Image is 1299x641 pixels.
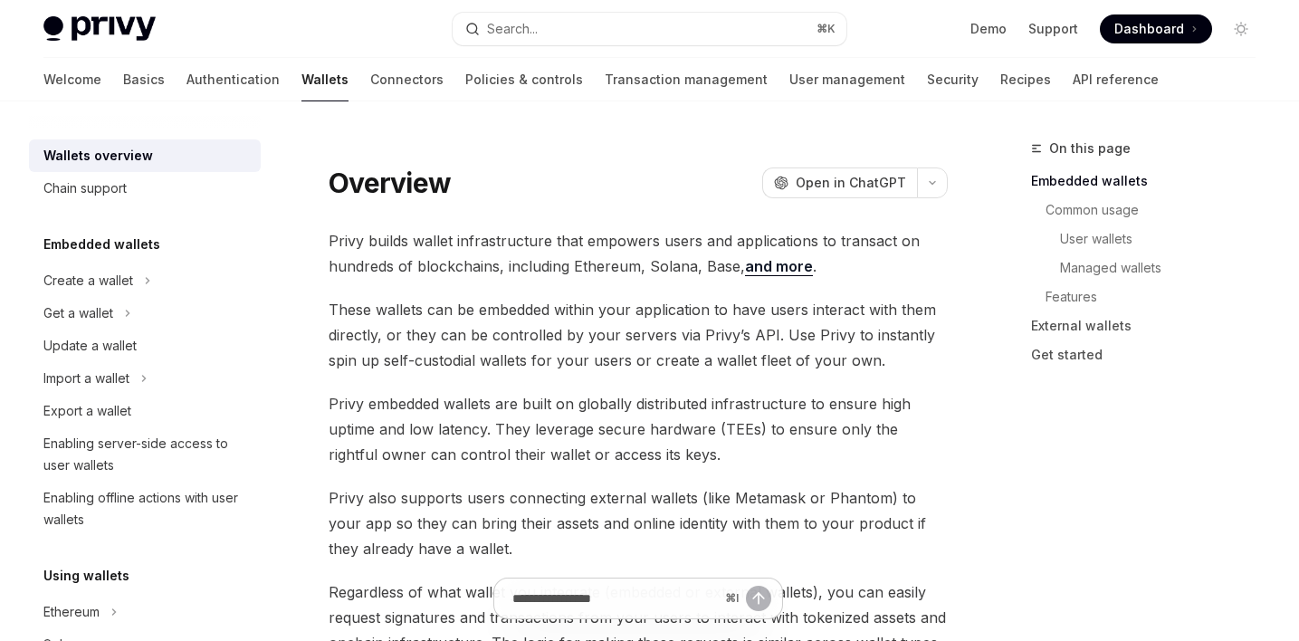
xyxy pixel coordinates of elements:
div: Wallets overview [43,145,153,167]
a: Transaction management [605,58,768,101]
div: Import a wallet [43,368,129,389]
span: Privy also supports users connecting external wallets (like Metamask or Phantom) to your app so t... [329,485,948,561]
a: Embedded wallets [1031,167,1270,196]
a: Authentication [186,58,280,101]
div: Export a wallet [43,400,131,422]
div: Create a wallet [43,270,133,292]
span: Privy builds wallet infrastructure that empowers users and applications to transact on hundreds o... [329,228,948,279]
a: Get started [1031,340,1270,369]
a: Export a wallet [29,395,261,427]
a: Managed wallets [1031,254,1270,282]
a: Update a wallet [29,330,261,362]
a: and more [745,257,813,276]
button: Send message [746,586,771,611]
button: Toggle Ethereum section [29,596,261,628]
a: Recipes [1000,58,1051,101]
span: Dashboard [1114,20,1184,38]
h5: Embedded wallets [43,234,160,255]
button: Open search [453,13,847,45]
a: API reference [1073,58,1159,101]
a: Features [1031,282,1270,311]
a: User management [789,58,905,101]
a: Basics [123,58,165,101]
h1: Overview [329,167,451,199]
span: Open in ChatGPT [796,174,906,192]
a: Policies & controls [465,58,583,101]
span: ⌘ K [817,22,836,36]
a: Wallets [301,58,349,101]
input: Ask a question... [512,579,718,618]
img: light logo [43,16,156,42]
div: Enabling offline actions with user wallets [43,487,250,531]
a: User wallets [1031,225,1270,254]
h5: Using wallets [43,565,129,587]
a: Connectors [370,58,444,101]
a: Enabling offline actions with user wallets [29,482,261,536]
a: Chain support [29,172,261,205]
button: Toggle dark mode [1227,14,1256,43]
button: Toggle Create a wallet section [29,264,261,297]
span: Privy embedded wallets are built on globally distributed infrastructure to ensure high uptime and... [329,391,948,467]
div: Chain support [43,177,127,199]
a: Enabling server-side access to user wallets [29,427,261,482]
button: Open in ChatGPT [762,167,917,198]
div: Get a wallet [43,302,113,324]
a: Welcome [43,58,101,101]
a: Demo [970,20,1007,38]
div: Update a wallet [43,335,137,357]
a: Security [927,58,979,101]
div: Ethereum [43,601,100,623]
button: Toggle Import a wallet section [29,362,261,395]
a: Support [1028,20,1078,38]
span: These wallets can be embedded within your application to have users interact with them directly, ... [329,297,948,373]
button: Toggle Get a wallet section [29,297,261,330]
span: On this page [1049,138,1131,159]
a: Dashboard [1100,14,1212,43]
div: Enabling server-side access to user wallets [43,433,250,476]
div: Search... [487,18,538,40]
a: External wallets [1031,311,1270,340]
a: Wallets overview [29,139,261,172]
a: Common usage [1031,196,1270,225]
